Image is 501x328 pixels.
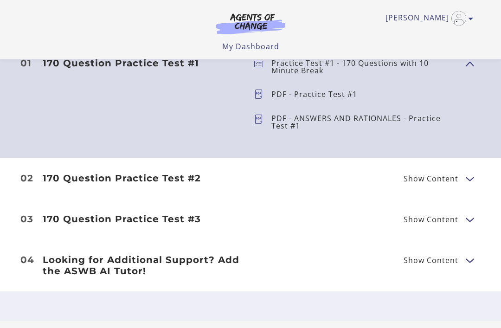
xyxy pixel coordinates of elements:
[206,13,295,34] img: Agents of Change Logo
[43,173,239,184] h3: 170 Question Practice Test #2
[271,60,458,75] p: Practice Test #1 - 170 Questions with 10 Minute Break
[43,255,239,277] h3: Looking for Additional Support? Add the ASWB AI Tutor!
[466,173,473,185] button: Show Content
[20,215,33,224] span: 03
[43,58,239,69] h3: 170 Question Practice Test #1
[222,41,279,51] a: My Dashboard
[466,255,473,266] button: Show Content
[404,216,458,224] span: Show Content
[20,174,33,183] span: 02
[271,115,458,130] p: PDF - ANSWERS AND RATIONALES - Practice Test #1
[43,214,239,225] h3: 170 Question Practice Test #3
[271,91,365,98] p: PDF - Practice Test #1
[404,257,458,264] span: Show Content
[20,59,32,68] span: 01
[404,175,458,183] span: Show Content
[20,256,34,265] span: 04
[385,11,469,26] a: Toggle menu
[466,214,473,225] button: Show Content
